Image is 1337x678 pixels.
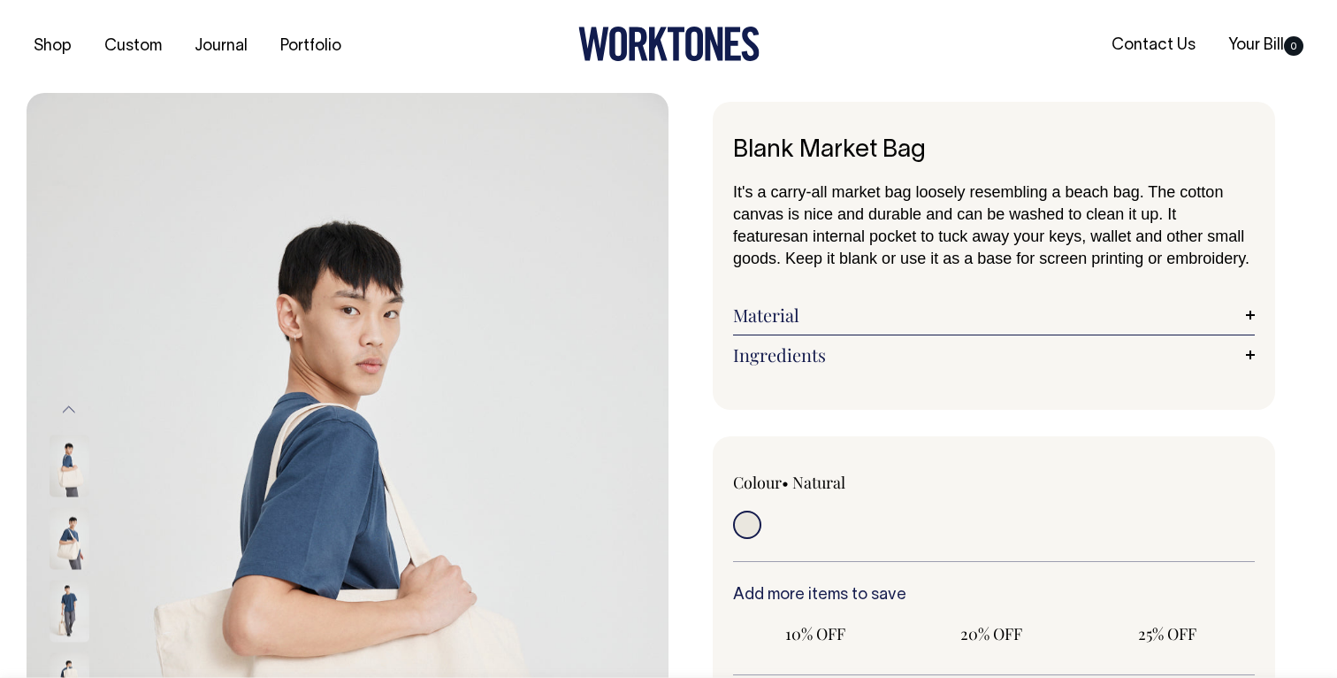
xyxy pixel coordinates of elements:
[50,507,89,569] img: natural
[792,472,845,493] label: Natural
[733,304,1255,326] a: Material
[782,472,789,493] span: •
[50,580,89,642] img: natural
[1284,36,1303,56] span: 0
[742,623,890,644] span: 10% OFF
[733,137,1255,165] h1: Blank Market Bag
[273,32,348,61] a: Portfolio
[909,618,1074,650] input: 20% OFF
[733,227,1249,267] span: an internal pocket to tuck away your keys, wallet and other small goods. Keep it blank or use it ...
[733,472,942,493] div: Colour
[1221,31,1310,60] a: Your Bill0
[56,390,82,430] button: Previous
[1084,618,1249,650] input: 25% OFF
[187,32,255,61] a: Journal
[50,435,89,497] img: natural
[1104,31,1203,60] a: Contact Us
[733,183,1223,223] span: It's a carry-all market bag loosely resembling a beach bag. The cotton canvas is nice and durable...
[97,32,169,61] a: Custom
[733,344,1255,366] a: Ingredients
[733,587,1255,605] h6: Add more items to save
[733,618,898,650] input: 10% OFF
[1093,623,1241,644] span: 25% OFF
[918,623,1066,644] span: 20% OFF
[27,32,79,61] a: Shop
[733,205,1176,245] span: t features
